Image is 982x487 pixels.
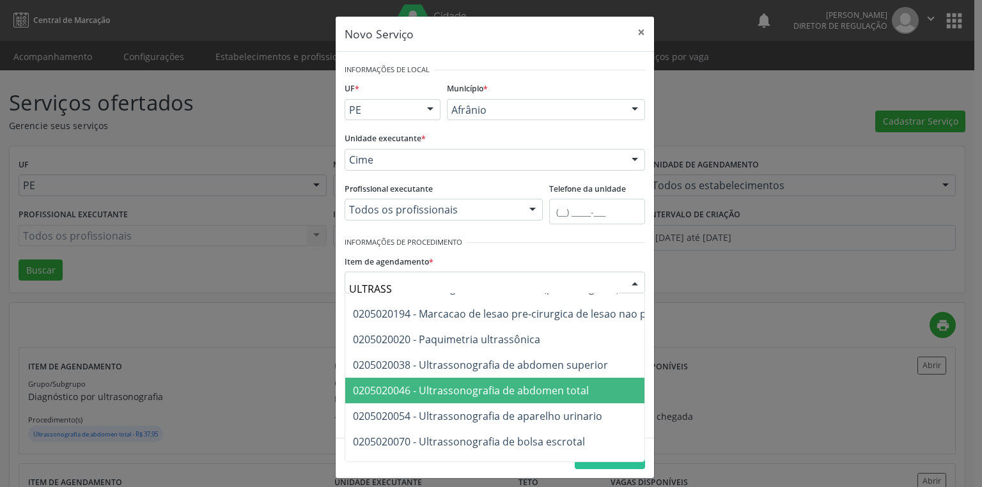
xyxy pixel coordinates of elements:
[349,203,517,216] span: Todos os profissionais
[353,383,589,398] span: 0205020046 - Ultrassonografia de abdomen total
[628,17,654,48] button: Close
[345,65,430,75] small: Informações de Local
[345,180,433,199] label: Profissional executante
[345,26,414,42] h5: Novo Serviço
[349,276,619,302] input: Buscar por procedimento
[353,332,540,346] span: 0205020020 - Paquimetria ultrassônica
[353,435,585,449] span: 0205020070 - Ultrassonografia de bolsa escrotal
[353,409,602,423] span: 0205020054 - Ultrassonografia de aparelho urinario
[353,460,678,474] span: 0205020089 - Ultrassonografia de globo ocular / orbita (monocular)
[549,199,645,224] input: (__) _____-___
[345,252,433,272] label: Item de agendamento
[549,180,626,199] label: Telefone da unidade
[349,153,619,166] span: Cime
[353,307,869,321] span: 0205020194 - Marcacao de lesao pre-cirurgica de lesao nao palpavel de mama associada a ultrassono...
[345,237,462,248] small: Informações de Procedimento
[451,104,619,116] span: Afrânio
[349,104,414,116] span: PE
[345,79,359,99] label: UF
[447,79,488,99] label: Município
[345,129,426,149] label: Unidade executante
[353,358,608,372] span: 0205020038 - Ultrassonografia de abdomen superior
